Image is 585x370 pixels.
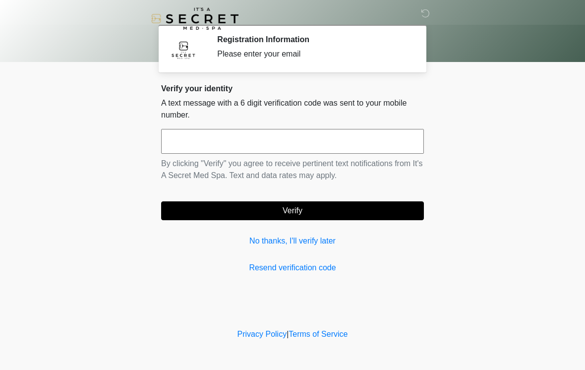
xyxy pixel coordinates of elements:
button: Verify [161,201,424,220]
h2: Verify your identity [161,84,424,93]
a: No thanks, I'll verify later [161,235,424,247]
a: Resend verification code [161,262,424,274]
img: It's A Secret Med Spa Logo [151,7,238,30]
p: By clicking "Verify" you agree to receive pertinent text notifications from It's A Secret Med Spa... [161,158,424,182]
p: A text message with a 6 digit verification code was sent to your mobile number. [161,97,424,121]
a: | [287,330,289,338]
h2: Registration Information [217,35,409,44]
a: Privacy Policy [237,330,287,338]
img: Agent Avatar [169,35,198,64]
a: Terms of Service [289,330,348,338]
div: Please enter your email [217,48,409,60]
